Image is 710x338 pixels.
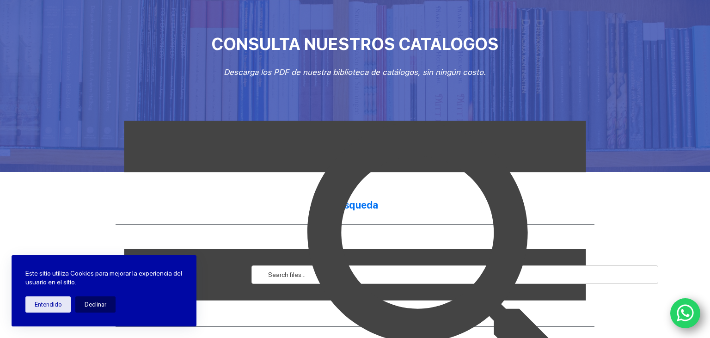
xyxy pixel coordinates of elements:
[25,269,183,287] p: Este sitio utiliza Cookies para mejorar la experiencia del usuario en el sitio.
[670,298,701,329] a: WhatsApp
[75,296,116,313] button: Declinar
[251,265,658,284] input: Search files...
[25,296,71,313] button: Entendido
